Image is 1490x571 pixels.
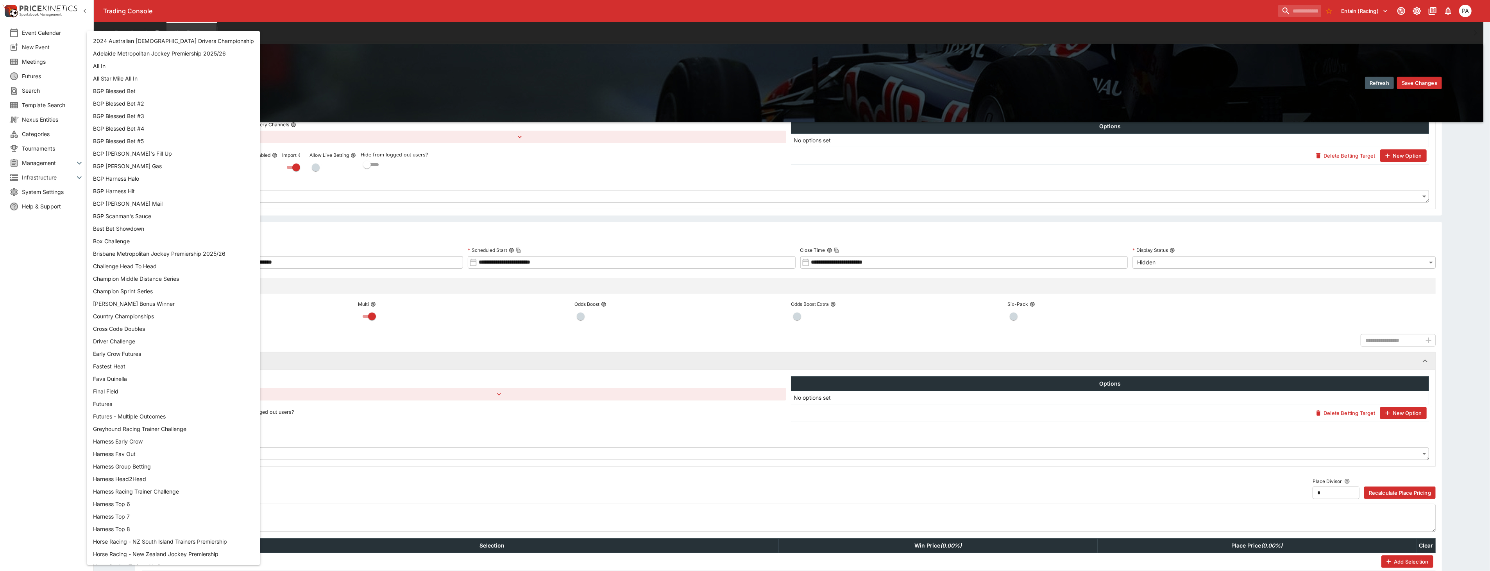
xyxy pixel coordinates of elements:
[87,497,260,510] li: Harness Top 6
[87,523,260,535] li: Harness Top 8
[87,422,260,435] li: Greyhound Racing Trainer Challenge
[87,548,260,560] li: Horse Racing - New Zealand Jockey Premiership
[87,335,260,347] li: Driver Challenge
[87,535,260,548] li: Horse Racing - NZ South Island Trainers Premiership
[87,322,260,335] li: Cross Code Doubles
[87,347,260,360] li: Early Crow Futures
[87,72,260,84] li: All Star Mile All In
[87,160,260,172] li: BGP [PERSON_NAME] Gas
[87,110,260,122] li: BGP Blessed Bet #3
[87,397,260,410] li: Futures
[87,147,260,160] li: BGP [PERSON_NAME]'s Fill Up
[87,247,260,260] li: Brisbane Metropolitan Jockey Premiership 2025/26
[87,185,260,197] li: BGP Harness Hit
[87,34,260,47] li: 2024 Australian [DEMOGRAPHIC_DATA] Drivers Championship
[87,360,260,372] li: Fastest Heat
[87,59,260,72] li: All In
[87,447,260,460] li: Harness Fav Out
[87,485,260,497] li: Harness Racing Trainer Challenge
[87,310,260,322] li: Country Championships
[87,435,260,447] li: Harness Early Crow
[87,210,260,222] li: BGP Scanman's Sauce
[87,385,260,397] li: Final Field
[87,297,260,310] li: [PERSON_NAME] Bonus Winner
[87,122,260,135] li: BGP Blessed Bet #4
[87,372,260,385] li: Favs Quinella
[87,472,260,485] li: Harness Head2Head
[87,285,260,297] li: Champion Sprint Series
[87,410,260,422] li: Futures - Multiple Outcomes
[87,222,260,235] li: Best Bet Showdown
[87,510,260,523] li: Harness Top 7
[87,135,260,147] li: BGP Blessed Bet #5
[87,272,260,285] li: Champion Middle Distance Series
[87,460,260,472] li: Harness Group Betting
[87,235,260,247] li: Box Challenge
[87,47,260,59] li: Adelaide Metropolitan Jockey Premiership 2025/26
[87,84,260,97] li: BGP Blessed Bet
[87,97,260,110] li: BGP Blessed Bet #2
[87,260,260,272] li: Challenge Head To Head
[87,197,260,210] li: BGP [PERSON_NAME] Mail
[87,172,260,185] li: BGP Harness Halo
